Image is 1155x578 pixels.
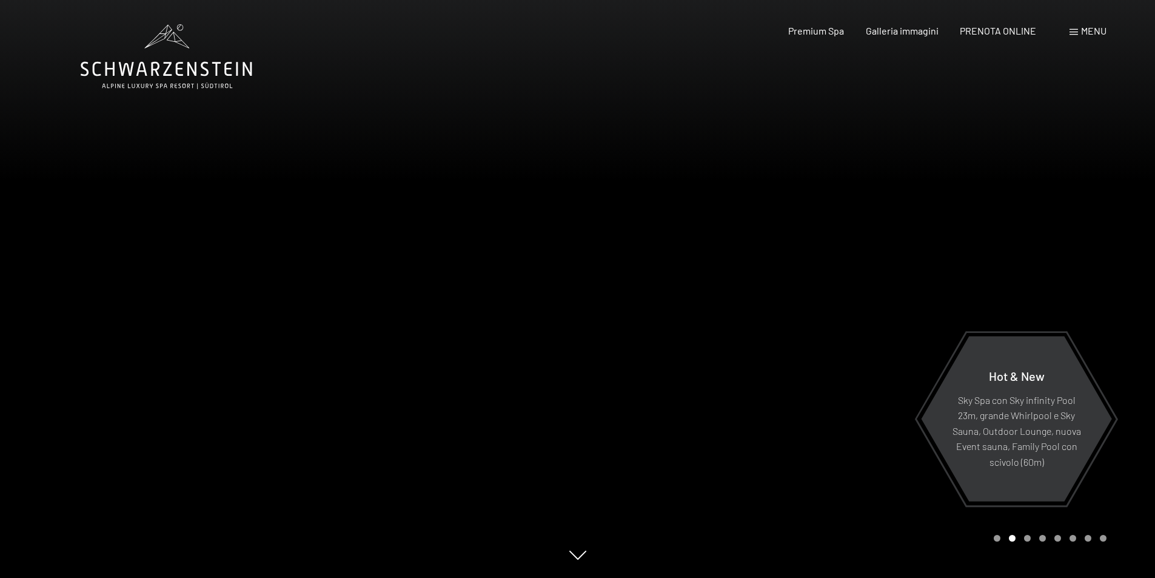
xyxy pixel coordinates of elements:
div: Carousel Page 5 [1054,535,1061,542]
a: Galleria immagini [866,25,939,36]
div: Carousel Pagination [989,535,1106,542]
div: Carousel Page 4 [1039,535,1046,542]
div: Carousel Page 2 (Current Slide) [1009,535,1016,542]
div: Carousel Page 3 [1024,535,1031,542]
a: PRENOTA ONLINE [960,25,1036,36]
div: Carousel Page 1 [994,535,1000,542]
div: Carousel Page 6 [1070,535,1076,542]
a: Hot & New Sky Spa con Sky infinity Pool 23m, grande Whirlpool e Sky Sauna, Outdoor Lounge, nuova ... [920,335,1113,502]
span: Hot & New [989,368,1045,383]
span: Menu [1081,25,1106,36]
div: Carousel Page 7 [1085,535,1091,542]
p: Sky Spa con Sky infinity Pool 23m, grande Whirlpool e Sky Sauna, Outdoor Lounge, nuova Event saun... [951,392,1082,469]
a: Premium Spa [788,25,844,36]
div: Carousel Page 8 [1100,535,1106,542]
